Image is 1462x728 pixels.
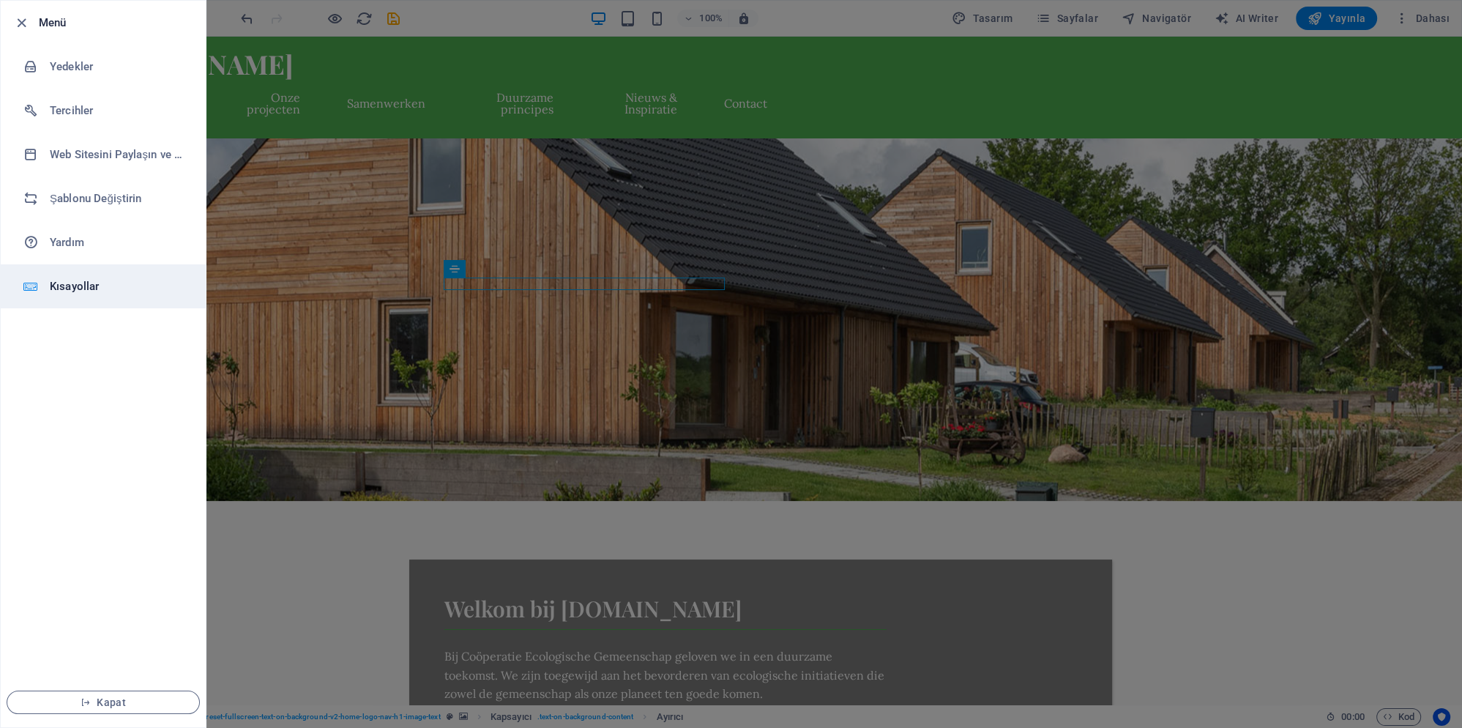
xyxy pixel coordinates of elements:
a: Yardım [1,220,206,264]
h6: Şablonu Değiştirin [50,190,185,207]
h6: Tercihler [50,102,185,119]
h6: Web Sitesini Paylaşın ve [GEOGRAPHIC_DATA] [50,146,185,163]
h6: Yardım [50,234,185,251]
button: Kapat [7,691,200,714]
h6: Menü [39,14,194,31]
h6: Yedekler [50,58,185,75]
h6: Kısayollar [50,278,185,295]
span: Kapat [19,697,187,708]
